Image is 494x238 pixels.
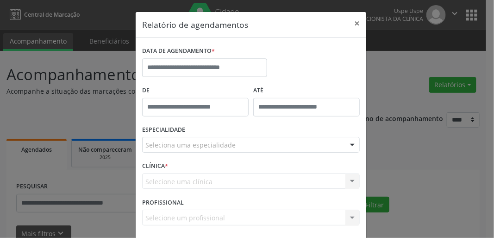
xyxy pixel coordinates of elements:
[253,84,360,98] label: ATÉ
[142,44,215,58] label: DATA DE AGENDAMENTO
[142,19,248,31] h5: Relatório de agendamentos
[142,195,184,210] label: PROFISSIONAL
[142,159,168,174] label: CLÍNICA
[142,84,249,98] label: De
[145,140,236,150] span: Seleciona uma especialidade
[142,123,185,137] label: ESPECIALIDADE
[348,12,366,35] button: Close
